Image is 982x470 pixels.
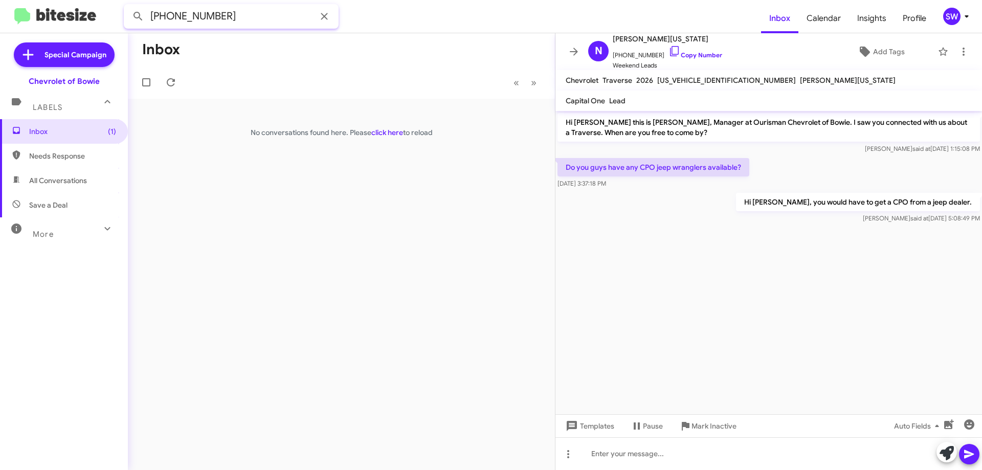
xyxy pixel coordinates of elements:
[14,42,115,67] a: Special Campaign
[934,8,971,25] button: SW
[622,417,671,435] button: Pause
[910,214,928,222] span: said at
[108,126,116,137] span: (1)
[800,76,896,85] span: [PERSON_NAME][US_STATE]
[33,230,54,239] span: More
[142,41,180,58] h1: Inbox
[33,103,62,112] span: Labels
[507,72,525,93] button: Previous
[595,43,602,59] span: N
[828,42,933,61] button: Add Tags
[912,145,930,152] span: said at
[668,51,722,59] a: Copy Number
[691,417,736,435] span: Mark Inactive
[613,33,722,45] span: [PERSON_NAME][US_STATE]
[29,151,116,161] span: Needs Response
[371,128,403,137] a: click here
[657,76,796,85] span: [US_VEHICLE_IDENTIFICATION_NUMBER]
[566,96,605,105] span: Capital One
[609,96,626,105] span: Lead
[29,200,68,210] span: Save a Deal
[44,50,106,60] span: Special Campaign
[508,72,543,93] nav: Page navigation example
[943,8,961,25] div: SW
[555,417,622,435] button: Templates
[761,4,798,33] a: Inbox
[564,417,614,435] span: Templates
[865,145,980,152] span: [PERSON_NAME] [DATE] 1:15:08 PM
[29,126,116,137] span: Inbox
[128,127,555,138] p: No conversations found here. Please to reload
[613,45,722,60] span: [PHONE_NUMBER]
[557,113,980,142] p: Hi [PERSON_NAME] this is [PERSON_NAME], Manager at Ourisman Chevrolet of Bowie. I saw you connect...
[29,76,100,86] div: Chevrolet of Bowie
[863,214,980,222] span: [PERSON_NAME] [DATE] 5:08:49 PM
[557,180,606,187] span: [DATE] 3:37:18 PM
[557,158,749,176] p: Do you guys have any CPO jeep wranglers available?
[29,175,87,186] span: All Conversations
[873,42,905,61] span: Add Tags
[643,417,663,435] span: Pause
[566,76,598,85] span: Chevrolet
[894,417,943,435] span: Auto Fields
[671,417,745,435] button: Mark Inactive
[531,76,537,89] span: »
[849,4,895,33] a: Insights
[736,193,980,211] p: Hi [PERSON_NAME], you would have to get a CPO from a jeep dealer.
[886,417,951,435] button: Auto Fields
[525,72,543,93] button: Next
[124,4,339,29] input: Search
[895,4,934,33] a: Profile
[514,76,519,89] span: «
[636,76,653,85] span: 2026
[613,60,722,71] span: Weekend Leads
[602,76,632,85] span: Traverse
[798,4,849,33] a: Calendar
